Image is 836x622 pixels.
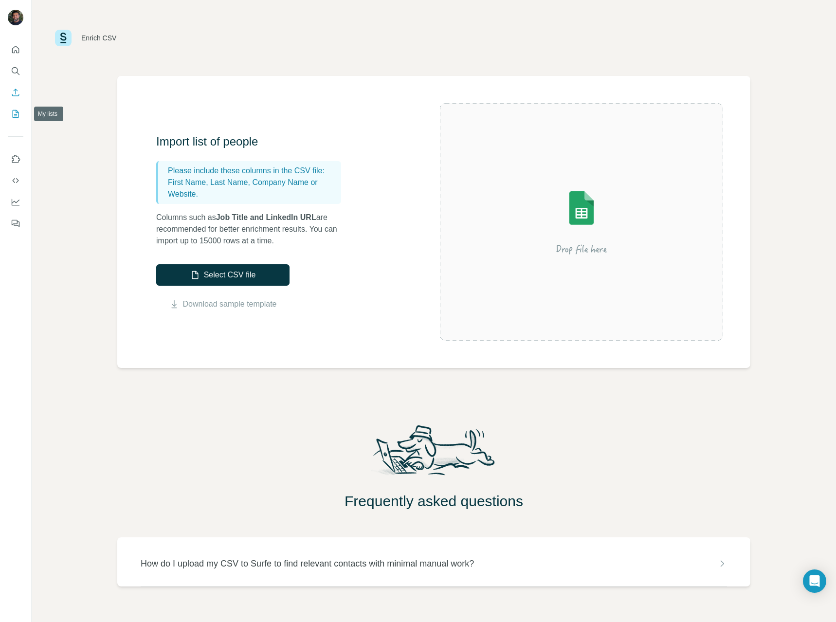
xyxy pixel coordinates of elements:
p: Please include these columns in the CSV file: [168,165,337,177]
button: Feedback [8,215,23,232]
button: My lists [8,105,23,123]
button: Quick start [8,41,23,58]
button: Dashboard [8,193,23,211]
span: Job Title and LinkedIn URL [216,213,316,221]
div: Open Intercom Messenger [803,569,826,593]
h2: Frequently asked questions [32,493,836,510]
img: Avatar [8,10,23,25]
img: Surfe Mascot Illustration [364,422,504,485]
button: Enrich CSV [8,84,23,101]
button: Search [8,62,23,80]
img: Surfe Logo [55,30,72,46]
div: Enrich CSV [81,33,116,43]
button: Download sample template [156,298,290,310]
button: Select CSV file [156,264,290,286]
p: First Name, Last Name, Company Name or Website. [168,177,337,200]
p: Columns such as are recommended for better enrichment results. You can import up to 15000 rows at... [156,212,351,247]
img: Surfe Illustration - Drop file here or select below [494,164,669,280]
button: Use Surfe on LinkedIn [8,150,23,168]
p: How do I upload my CSV to Surfe to find relevant contacts with minimal manual work? [141,557,474,570]
button: Use Surfe API [8,172,23,189]
h3: Import list of people [156,134,351,149]
a: Download sample template [183,298,277,310]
